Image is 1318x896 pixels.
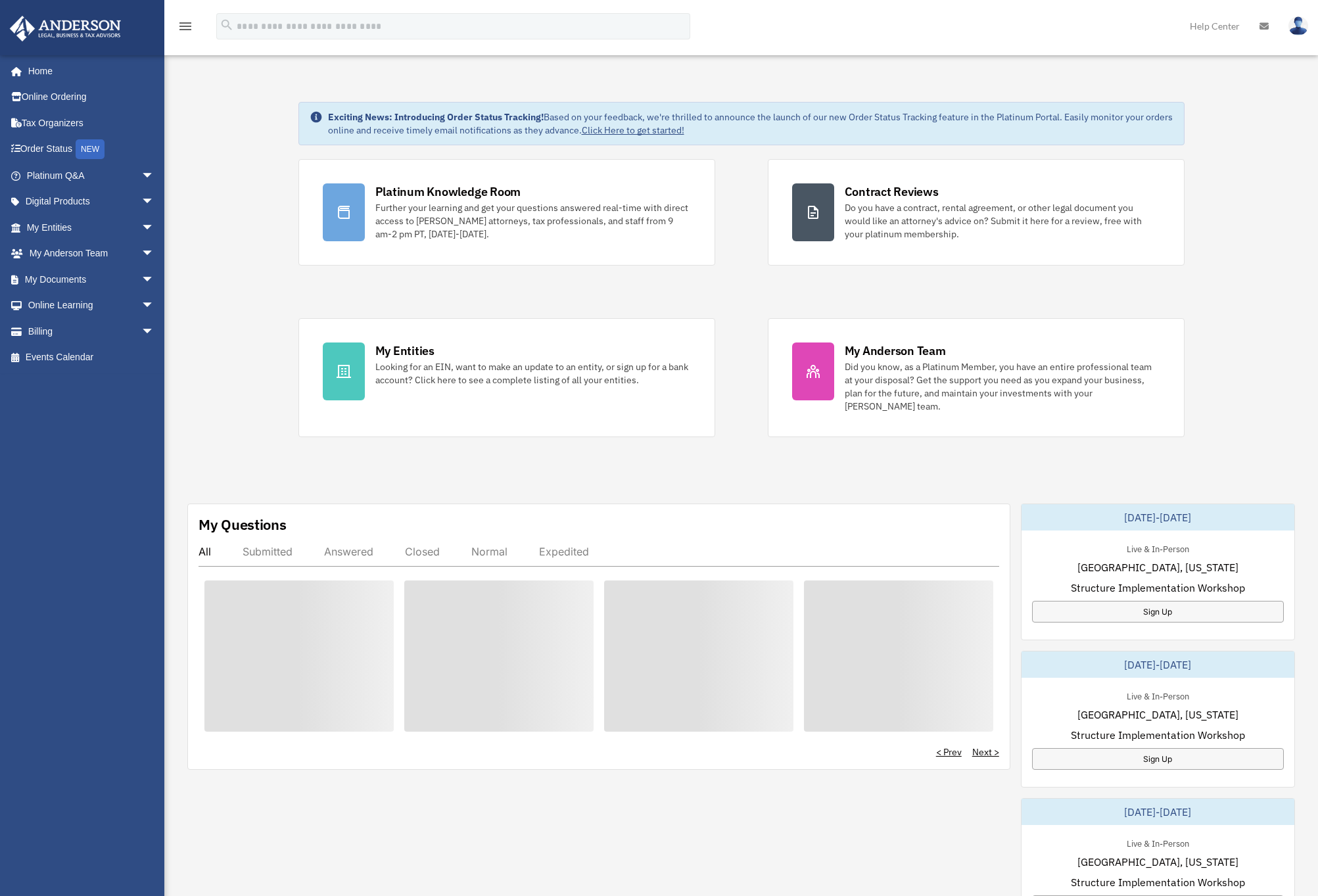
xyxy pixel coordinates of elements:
a: Events Calendar [9,344,174,371]
strong: Exciting News: Introducing Order Status Tracking! [328,111,544,123]
div: Answered [324,545,373,558]
a: Digital Productsarrow_drop_down [9,189,174,215]
div: [DATE]-[DATE] [1022,799,1294,825]
div: All [199,545,211,558]
a: Platinum Q&Aarrow_drop_down [9,162,174,189]
div: Platinum Knowledge Room [375,183,521,200]
span: arrow_drop_down [141,241,168,268]
div: Submitted [243,545,293,558]
a: Home [9,58,168,84]
span: Structure Implementation Workshop [1071,580,1245,596]
span: [GEOGRAPHIC_DATA], [US_STATE] [1077,854,1238,870]
span: arrow_drop_down [141,293,168,319]
div: Closed [405,545,440,558]
img: User Pic [1288,16,1308,35]
div: My Entities [375,342,435,359]
span: arrow_drop_down [141,162,168,189]
div: My Questions [199,515,287,534]
a: Platinum Knowledge Room Further your learning and get your questions answered real-time with dire... [298,159,715,266]
a: menu [177,23,193,34]
a: Billingarrow_drop_down [9,318,174,344]
div: Contract Reviews [845,183,939,200]
div: NEW [76,139,105,159]
a: Online Ordering [9,84,174,110]
img: Anderson Advisors Platinum Portal [6,16,125,41]
div: My Anderson Team [845,342,946,359]
span: [GEOGRAPHIC_DATA], [US_STATE] [1077,707,1238,722]
span: arrow_drop_down [141,266,168,293]
span: arrow_drop_down [141,318,168,345]
div: Live & In-Person [1116,688,1200,702]
div: Did you know, as a Platinum Member, you have an entire professional team at your disposal? Get th... [845,360,1160,413]
span: Structure Implementation Workshop [1071,874,1245,890]
span: arrow_drop_down [141,214,168,241]
div: Do you have a contract, rental agreement, or other legal document you would like an attorney's ad... [845,201,1160,241]
a: My Anderson Teamarrow_drop_down [9,241,174,267]
span: arrow_drop_down [141,189,168,216]
a: Click Here to get started! [582,124,684,136]
div: Live & In-Person [1116,836,1200,849]
span: [GEOGRAPHIC_DATA], [US_STATE] [1077,559,1238,575]
div: Further your learning and get your questions answered real-time with direct access to [PERSON_NAM... [375,201,691,241]
a: Sign Up [1032,601,1284,623]
i: menu [177,18,193,34]
a: My Entities Looking for an EIN, want to make an update to an entity, or sign up for a bank accoun... [298,318,715,437]
div: Expedited [539,545,589,558]
a: Next > [972,745,999,759]
span: Structure Implementation Workshop [1071,727,1245,743]
div: [DATE]-[DATE] [1022,651,1294,678]
a: My Anderson Team Did you know, as a Platinum Member, you have an entire professional team at your... [768,318,1185,437]
a: Order StatusNEW [9,136,174,163]
div: [DATE]-[DATE] [1022,504,1294,531]
a: My Entitiesarrow_drop_down [9,214,174,241]
a: Contract Reviews Do you have a contract, rental agreement, or other legal document you would like... [768,159,1185,266]
a: My Documentsarrow_drop_down [9,266,174,293]
div: Based on your feedback, we're thrilled to announce the launch of our new Order Status Tracking fe... [328,110,1173,137]
a: Online Learningarrow_drop_down [9,293,174,319]
div: Normal [471,545,507,558]
a: Sign Up [1032,748,1284,770]
a: Tax Organizers [9,110,174,136]
div: Looking for an EIN, want to make an update to an entity, or sign up for a bank account? Click her... [375,360,691,387]
div: Live & In-Person [1116,541,1200,555]
i: search [220,18,234,32]
a: < Prev [936,745,962,759]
